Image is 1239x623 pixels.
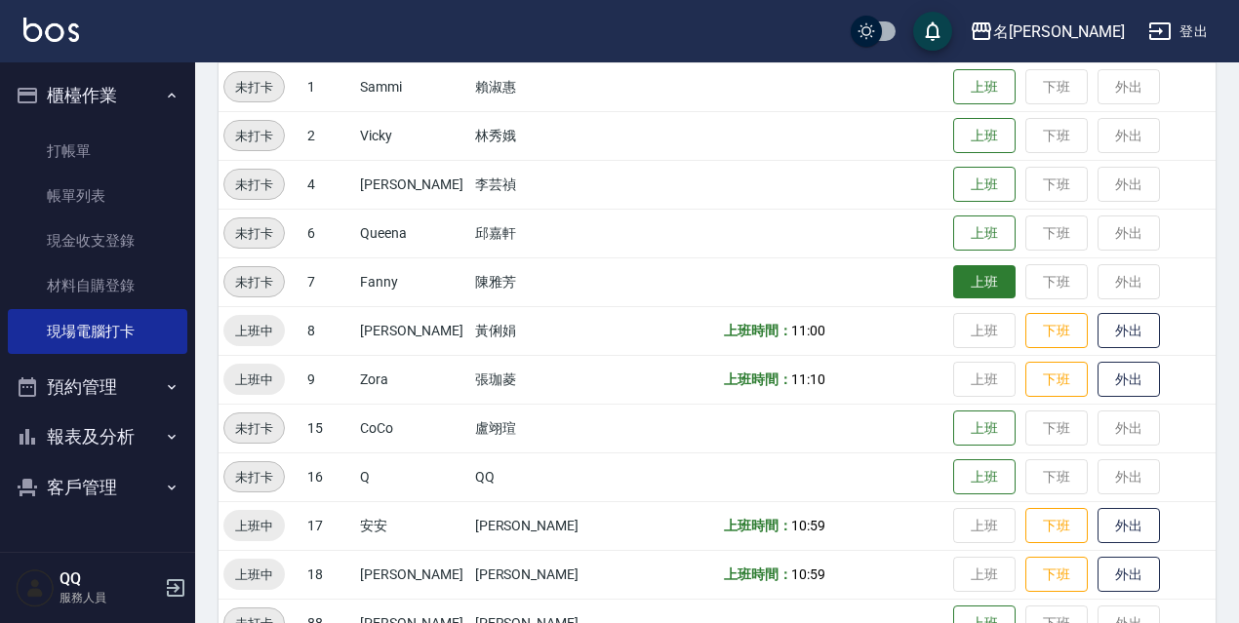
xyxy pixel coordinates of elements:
[60,569,159,589] h5: QQ
[1098,557,1160,593] button: 外出
[953,215,1016,252] button: 上班
[470,111,604,160] td: 林秀娥
[953,69,1016,105] button: 上班
[953,265,1016,299] button: 上班
[355,160,470,209] td: [PERSON_NAME]
[224,467,284,487] span: 未打卡
[791,323,825,338] span: 11:00
[791,371,825,387] span: 11:10
[302,62,355,111] td: 1
[8,362,187,412] button: 預約管理
[470,550,604,599] td: [PERSON_NAME]
[953,118,1016,154] button: 上班
[1098,362,1160,398] button: 外出
[724,518,792,533] b: 上班時間：
[355,355,470,404] td: Zora
[16,568,55,607] img: Person
[60,589,159,606] p: 服務人員
[355,257,470,306] td: Fanny
[302,355,355,404] td: 9
[470,62,604,111] td: 賴淑惠
[355,209,470,257] td: Queena
[355,62,470,111] td: Sammi
[1025,313,1088,349] button: 下班
[470,306,604,355] td: 黃俐娟
[470,501,604,550] td: [PERSON_NAME]
[953,410,1016,447] button: 上班
[355,452,470,501] td: Q
[224,272,284,292] span: 未打卡
[224,77,284,97] span: 未打卡
[913,12,952,51] button: save
[724,323,792,338] b: 上班時間：
[355,404,470,452] td: CoCo
[470,160,604,209] td: 李芸禎
[8,218,187,263] a: 現金收支登錄
[791,566,825,582] span: 10:59
[8,263,187,308] a: 材料自購登錄
[993,19,1125,44] div: 名[PERSON_NAME]
[224,175,284,195] span: 未打卡
[953,459,1016,495] button: 上班
[302,209,355,257] td: 6
[223,516,285,536] span: 上班中
[302,257,355,306] td: 7
[8,411,187,462] button: 報表及分析
[302,111,355,160] td: 2
[224,223,284,244] span: 未打卡
[1140,14,1216,50] button: 登出
[23,18,79,42] img: Logo
[470,355,604,404] td: 張珈菱
[724,566,792,582] b: 上班時間：
[1098,313,1160,349] button: 外出
[223,321,285,341] span: 上班中
[8,309,187,354] a: 現場電腦打卡
[470,209,604,257] td: 邱嘉軒
[355,306,470,355] td: [PERSON_NAME]
[791,518,825,533] span: 10:59
[302,452,355,501] td: 16
[724,371,792,387] b: 上班時間：
[8,174,187,218] a: 帳單列表
[8,70,187,121] button: 櫃檯作業
[223,565,285,585] span: 上班中
[224,418,284,439] span: 未打卡
[962,12,1133,52] button: 名[PERSON_NAME]
[1025,557,1088,593] button: 下班
[355,550,470,599] td: [PERSON_NAME]
[1098,508,1160,544] button: 外出
[302,160,355,209] td: 4
[1025,508,1088,544] button: 下班
[470,452,604,501] td: QQ
[224,126,284,146] span: 未打卡
[302,404,355,452] td: 15
[355,501,470,550] td: 安安
[302,501,355,550] td: 17
[355,111,470,160] td: Vicky
[470,257,604,306] td: 陳雅芳
[1025,362,1088,398] button: 下班
[302,306,355,355] td: 8
[302,550,355,599] td: 18
[8,462,187,513] button: 客戶管理
[8,129,187,174] a: 打帳單
[470,404,604,452] td: 盧翊瑄
[223,370,285,390] span: 上班中
[953,167,1016,203] button: 上班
